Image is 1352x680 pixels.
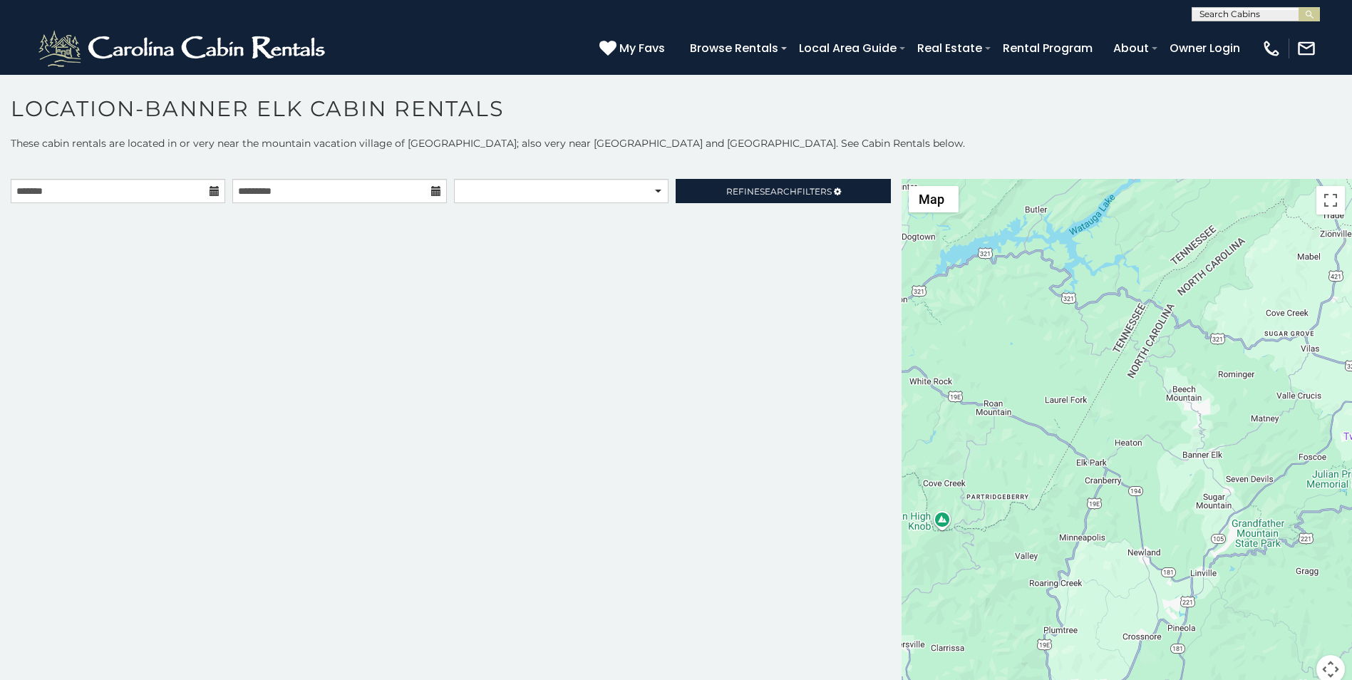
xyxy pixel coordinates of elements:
span: My Favs [619,39,665,57]
a: Owner Login [1162,36,1247,61]
a: My Favs [599,39,669,58]
a: Browse Rentals [683,36,785,61]
a: RefineSearchFilters [676,179,890,203]
a: Real Estate [910,36,989,61]
span: Search [760,186,797,197]
img: phone-regular-white.png [1261,38,1281,58]
img: mail-regular-white.png [1296,38,1316,58]
a: Rental Program [996,36,1100,61]
img: White-1-2.png [36,27,331,70]
span: Map [919,192,944,207]
button: Toggle fullscreen view [1316,186,1345,215]
button: Change map style [909,186,959,212]
a: About [1106,36,1156,61]
span: Refine Filters [726,186,832,197]
a: Local Area Guide [792,36,904,61]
